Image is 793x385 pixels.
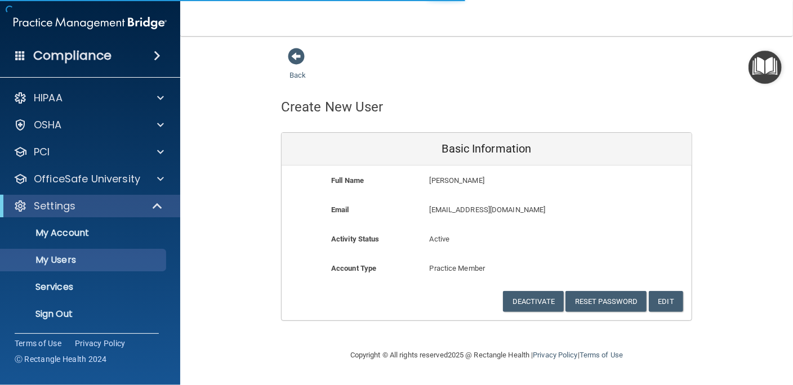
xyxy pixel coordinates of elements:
p: [PERSON_NAME] [430,174,609,187]
p: OSHA [34,118,62,132]
a: Back [289,57,306,79]
button: Reset Password [565,291,647,312]
p: [EMAIL_ADDRESS][DOMAIN_NAME] [430,203,609,217]
h4: Create New User [281,100,384,114]
b: Activity Status [331,235,380,243]
p: My Account [7,227,161,239]
h4: Compliance [33,48,112,64]
a: OfficeSafe University [14,172,164,186]
b: Account Type [331,264,376,272]
iframe: Drift Widget Chat Controller [737,307,779,350]
b: Full Name [331,176,364,185]
p: PCI [34,145,50,159]
p: OfficeSafe University [34,172,140,186]
img: PMB logo [14,12,167,34]
a: OSHA [14,118,164,132]
p: HIPAA [34,91,63,105]
div: Copyright © All rights reserved 2025 @ Rectangle Health | | [281,337,692,373]
p: Settings [34,199,75,213]
div: Basic Information [282,133,692,165]
a: Settings [14,199,163,213]
b: Email [331,205,349,214]
a: Terms of Use [15,338,61,349]
p: Sign Out [7,308,161,320]
button: Open Resource Center [749,51,782,84]
p: Practice Member [430,262,544,275]
a: Privacy Policy [533,351,577,359]
p: My Users [7,254,161,266]
span: Ⓒ Rectangle Health 2024 [15,353,107,365]
button: Edit [649,291,683,312]
a: PCI [14,145,164,159]
p: Active [430,232,544,246]
button: Deactivate [503,291,564,312]
a: Privacy Policy [75,338,126,349]
p: Services [7,281,161,293]
a: HIPAA [14,91,164,105]
a: Terms of Use [580,351,623,359]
